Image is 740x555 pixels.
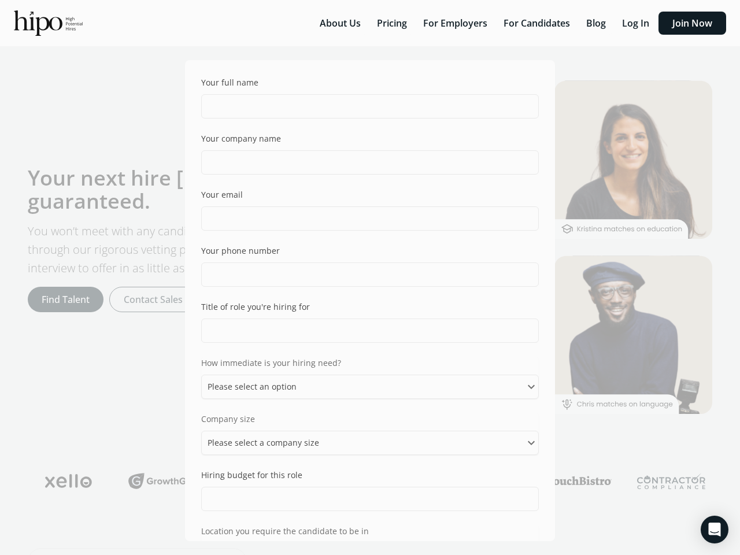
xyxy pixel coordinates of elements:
a: Log In [615,17,658,29]
div: Your company name [201,132,281,145]
button: Log In [615,12,656,35]
button: Pricing [370,12,414,35]
button: Blog [579,12,613,35]
div: Hiring budget for this role [201,469,302,481]
button: For Candidates [497,12,577,35]
div: Open Intercom Messenger [701,516,728,543]
div: Your full name [201,76,258,88]
a: Blog [579,17,615,29]
a: About Us [313,17,370,29]
a: Join Now [658,17,726,29]
div: Location you require the candidate to be in [201,525,539,537]
button: For Employers [416,12,494,35]
div: Company size [201,413,539,425]
div: Your phone number [201,245,280,257]
button: Join Now [658,12,726,35]
a: For Employers [416,17,497,29]
div: How immediate is your hiring need? [201,357,539,369]
a: For Candidates [497,17,579,29]
a: Pricing [370,17,416,29]
button: About Us [313,12,368,35]
div: Your email [201,188,243,201]
img: official-logo [14,10,83,36]
div: Title of role you're hiring for [201,301,310,313]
